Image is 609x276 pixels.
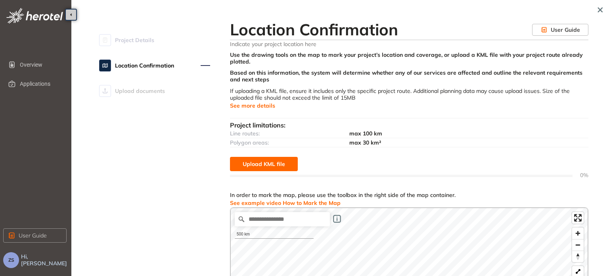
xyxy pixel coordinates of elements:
input: Search place... [235,212,330,226]
div: If uploading a KML file, ensure it includes only the specific project route. Additional planning ... [230,88,588,115]
div: 500 km [235,230,314,239]
span: Upload KML file [243,160,285,168]
button: Reset bearing to north [572,251,584,262]
span: Hi, [PERSON_NAME] [21,253,68,267]
button: User Guide [532,24,588,36]
div: In order to mark the map, please use the toolbox in the right side of the map container. [230,192,456,207]
button: ZS [3,252,19,268]
span: Reset bearing to north [572,251,584,262]
button: Enter fullscreen [572,212,584,224]
span: Location Confirmation [115,58,174,73]
div: Use the drawing tools on the map to mark your project’s location and coverage, or upload a KML fi... [230,52,588,70]
button: Upload KML file [230,157,298,171]
span: Indicate your project location here [230,40,588,48]
button: See example video How to Mark the Map [230,199,341,207]
span: User Guide [551,25,580,34]
span: max 30 km² [349,139,381,146]
span: User Guide [19,231,47,240]
span: Applications [20,76,60,92]
span: Upload documents [115,83,165,99]
button: See more details [230,101,275,110]
button: User Guide [3,228,67,243]
button: Zoom out [572,239,584,251]
span: Overview [20,57,60,73]
img: logo [6,8,63,23]
span: 0% [573,172,588,179]
span: ZS [8,257,14,263]
span: Polygon areas: [230,139,269,146]
button: Zoom in [572,228,584,239]
h2: Location Confirmation [230,20,532,39]
div: Based on this information, the system will determine whether any of our services are affected and... [230,69,588,88]
span: max 100 km [349,130,382,137]
div: Project limitations: [230,122,588,129]
span: Project Details [115,32,154,48]
span: Line routes: [230,130,260,137]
